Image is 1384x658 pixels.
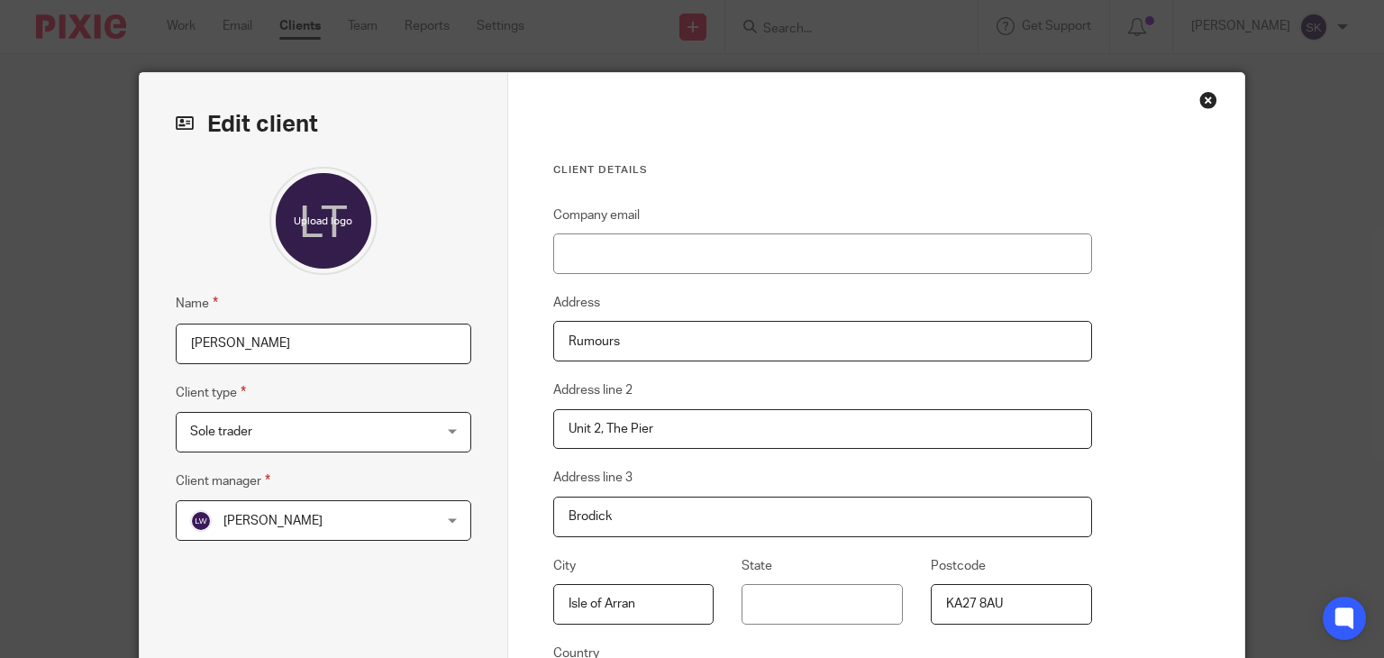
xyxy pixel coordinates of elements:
[553,206,640,224] label: Company email
[176,382,246,403] label: Client type
[931,557,986,575] label: Postcode
[176,109,471,140] h2: Edit client
[223,515,323,527] span: [PERSON_NAME]
[553,294,600,312] label: Address
[176,293,218,314] label: Name
[190,510,212,532] img: svg%3E
[553,381,633,399] label: Address line 2
[553,557,576,575] label: City
[553,163,1092,178] h3: Client details
[190,425,252,438] span: Sole trader
[176,471,270,491] label: Client manager
[1199,91,1217,109] div: Close this dialog window
[553,469,633,487] label: Address line 3
[742,557,772,575] label: State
